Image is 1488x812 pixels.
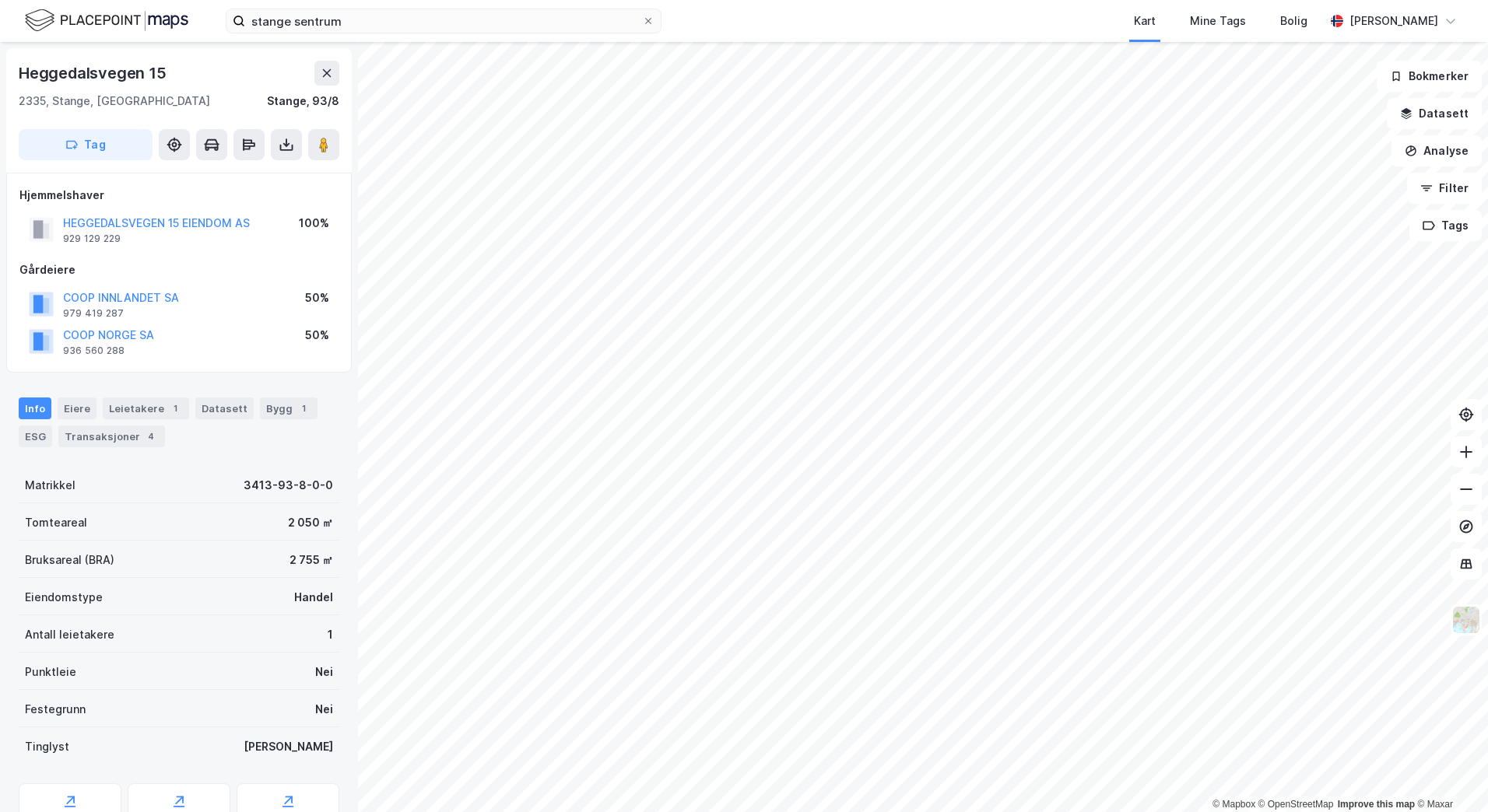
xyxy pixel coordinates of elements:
[315,663,333,681] div: Nei
[260,397,318,419] div: Bygg
[195,397,254,419] div: Datasett
[58,425,165,447] div: Transaksjoner
[1349,12,1438,30] div: [PERSON_NAME]
[1258,799,1334,810] a: OpenStreetMap
[63,307,124,320] div: 979 419 287
[1387,98,1482,129] button: Datasett
[58,397,97,419] div: Eiere
[25,551,114,569] div: Bruksareal (BRA)
[305,326,329,345] div: 50%
[1391,135,1482,166] button: Analyse
[63,233,121,245] div: 929 129 229
[167,401,183,416] div: 1
[25,7,188,34] img: logo.f888ab2527a4732fd821a326f86c7f29.svg
[1409,210,1482,241] button: Tags
[244,737,333,756] div: [PERSON_NAME]
[288,513,333,532] div: 2 050 ㎡
[63,345,125,357] div: 936 560 288
[328,625,333,644] div: 1
[25,625,114,644] div: Antall leietakere
[19,129,153,160] button: Tag
[19,61,170,86] div: Heggedalsvegen 15
[1134,12,1156,30] div: Kart
[103,397,189,419] div: Leietakere
[1410,737,1488,812] div: Kontrollprogram for chat
[294,588,333,607] div: Handel
[19,397,51,419] div: Info
[19,92,210,110] div: 2335, Stange, [GEOGRAPHIC_DATA]
[25,588,103,607] div: Eiendomstype
[296,401,311,416] div: 1
[1280,12,1307,30] div: Bolig
[19,261,339,279] div: Gårdeiere
[1377,61,1482,92] button: Bokmerker
[25,663,76,681] div: Punktleie
[25,700,86,719] div: Festegrunn
[1190,12,1246,30] div: Mine Tags
[1410,737,1488,812] iframe: Chat Widget
[267,92,339,110] div: Stange, 93/8
[25,513,87,532] div: Tomteareal
[290,551,333,569] div: 2 755 ㎡
[315,700,333,719] div: Nei
[1451,605,1481,635] img: Z
[143,429,159,444] div: 4
[1338,799,1415,810] a: Improve this map
[299,214,329,233] div: 100%
[25,737,69,756] div: Tinglyst
[244,476,333,495] div: 3413-93-8-0-0
[305,289,329,307] div: 50%
[245,9,642,33] input: Søk på adresse, matrikkel, gårdeiere, leietakere eller personer
[19,425,52,447] div: ESG
[1213,799,1255,810] a: Mapbox
[25,476,75,495] div: Matrikkel
[1407,173,1482,204] button: Filter
[19,186,339,205] div: Hjemmelshaver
